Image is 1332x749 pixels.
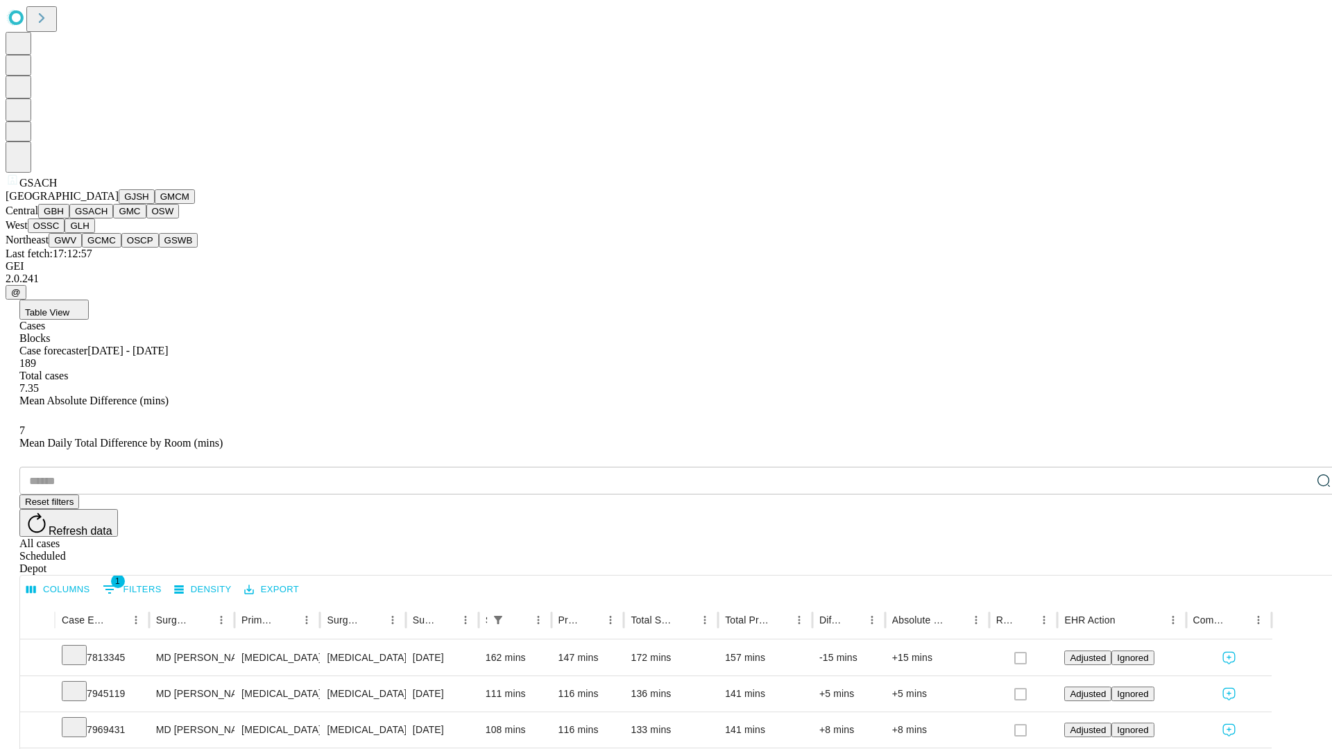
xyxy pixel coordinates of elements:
[28,218,65,233] button: OSSC
[19,370,68,381] span: Total cases
[212,610,231,630] button: Menu
[297,610,316,630] button: Menu
[558,712,617,748] div: 116 mins
[171,579,235,601] button: Density
[1064,614,1115,626] div: EHR Action
[509,610,529,630] button: Sort
[996,614,1014,626] div: Resolved in EHR
[19,424,25,436] span: 7
[6,205,38,216] span: Central
[156,676,228,712] div: MD [PERSON_NAME] [PERSON_NAME]
[241,676,313,712] div: [MEDICAL_DATA]
[488,610,508,630] div: 1 active filter
[6,285,26,300] button: @
[327,614,361,626] div: Surgery Name
[38,204,69,218] button: GBH
[6,248,92,259] span: Last fetch: 17:12:57
[488,610,508,630] button: Show filters
[82,233,121,248] button: GCMC
[87,345,168,356] span: [DATE] - [DATE]
[27,646,48,671] button: Expand
[6,273,1326,285] div: 2.0.241
[1249,610,1268,630] button: Menu
[27,718,48,743] button: Expand
[631,676,711,712] div: 136 mins
[107,610,126,630] button: Sort
[241,579,302,601] button: Export
[126,610,146,630] button: Menu
[121,233,159,248] button: OSCP
[725,712,805,748] div: 141 mins
[947,610,966,630] button: Sort
[725,676,805,712] div: 141 mins
[892,614,946,626] div: Absolute Difference
[1117,610,1136,630] button: Sort
[119,189,155,204] button: GJSH
[558,614,581,626] div: Predicted In Room Duration
[725,640,805,675] div: 157 mins
[155,189,195,204] button: GMCM
[1193,614,1228,626] div: Comments
[277,610,297,630] button: Sort
[1111,687,1154,701] button: Ignored
[486,676,545,712] div: 111 mins
[631,614,674,626] div: Total Scheduled Duration
[819,614,842,626] div: Difference
[892,640,982,675] div: +15 mins
[558,640,617,675] div: 147 mins
[65,218,94,233] button: GLH
[6,234,49,246] span: Northeast
[156,712,228,748] div: MD [PERSON_NAME] [PERSON_NAME]
[1070,725,1106,735] span: Adjusted
[631,640,711,675] div: 172 mins
[631,712,711,748] div: 133 mins
[413,640,472,675] div: [DATE]
[49,233,82,248] button: GWV
[966,610,986,630] button: Menu
[486,614,487,626] div: Scheduled In Room Duration
[146,204,180,218] button: OSW
[241,640,313,675] div: [MEDICAL_DATA]
[436,610,456,630] button: Sort
[62,676,142,712] div: 7945119
[486,712,545,748] div: 108 mins
[456,610,475,630] button: Menu
[156,640,228,675] div: MD [PERSON_NAME] [PERSON_NAME]
[1117,725,1148,735] span: Ignored
[413,614,435,626] div: Surgery Date
[529,610,548,630] button: Menu
[19,395,169,406] span: Mean Absolute Difference (mins)
[159,233,198,248] button: GSWB
[843,610,862,630] button: Sort
[1070,653,1106,663] span: Adjusted
[19,494,79,509] button: Reset filters
[19,357,36,369] span: 189
[25,497,74,507] span: Reset filters
[62,614,105,626] div: Case Epic Id
[1015,610,1034,630] button: Sort
[49,525,112,537] span: Refresh data
[111,574,125,588] span: 1
[327,640,398,675] div: [MEDICAL_DATA] REPAIR [MEDICAL_DATA] INITIAL
[19,509,118,537] button: Refresh data
[62,640,142,675] div: 7813345
[62,712,142,748] div: 7969431
[1111,651,1154,665] button: Ignored
[383,610,402,630] button: Menu
[789,610,809,630] button: Menu
[413,676,472,712] div: [DATE]
[1117,653,1148,663] span: Ignored
[862,610,882,630] button: Menu
[192,610,212,630] button: Sort
[1111,723,1154,737] button: Ignored
[19,300,89,320] button: Table View
[113,204,146,218] button: GMC
[1064,723,1111,737] button: Adjusted
[1064,687,1111,701] button: Adjusted
[6,260,1326,273] div: GEI
[1117,689,1148,699] span: Ignored
[19,382,39,394] span: 7.35
[364,610,383,630] button: Sort
[819,640,878,675] div: -15 mins
[1163,610,1183,630] button: Menu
